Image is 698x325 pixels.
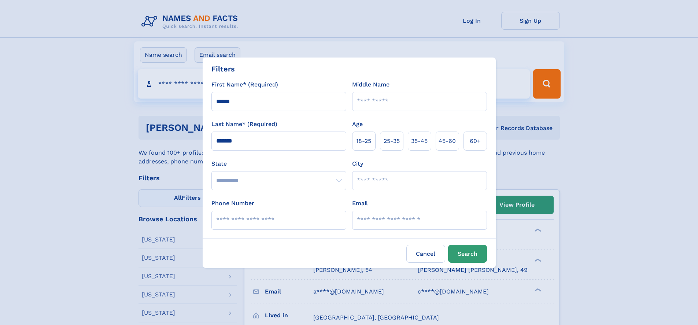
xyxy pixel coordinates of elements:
[356,137,371,145] span: 18‑25
[448,245,487,263] button: Search
[352,80,389,89] label: Middle Name
[352,199,368,208] label: Email
[352,120,363,129] label: Age
[439,137,456,145] span: 45‑60
[384,137,400,145] span: 25‑35
[211,80,278,89] label: First Name* (Required)
[411,137,428,145] span: 35‑45
[211,159,346,168] label: State
[406,245,445,263] label: Cancel
[470,137,481,145] span: 60+
[211,120,277,129] label: Last Name* (Required)
[352,159,363,168] label: City
[211,63,235,74] div: Filters
[211,199,254,208] label: Phone Number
